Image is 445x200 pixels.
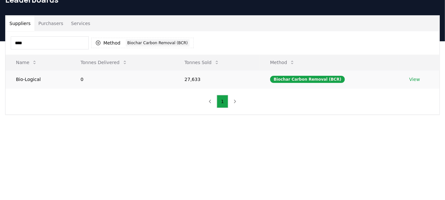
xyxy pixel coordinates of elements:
div: Biochar Carbon Removal (BCR) [126,39,190,47]
button: Tonnes Delivered [75,56,133,69]
div: Biochar Carbon Removal (BCR) [270,76,345,83]
button: Tonnes Sold [179,56,225,69]
button: Suppliers [6,16,34,31]
button: 1 [217,95,228,108]
button: Method [265,56,300,69]
a: View [409,76,420,83]
td: 0 [70,70,174,88]
button: Name [11,56,42,69]
button: Services [67,16,94,31]
td: 27,633 [174,70,260,88]
button: Purchasers [34,16,67,31]
button: MethodBiochar Carbon Removal (BCR) [91,38,194,48]
td: Bio-Logical [6,70,70,88]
